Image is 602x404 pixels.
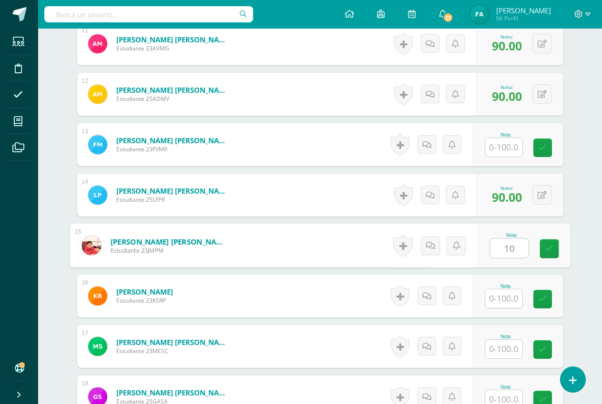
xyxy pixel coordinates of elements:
[492,38,522,54] span: 90.00
[116,44,231,52] span: Estudiante 23AVMG
[485,284,527,289] div: Nota
[116,145,231,153] span: Estudiante 23FVMR
[492,189,522,205] span: 90.00
[496,6,551,15] span: [PERSON_NAME]
[485,289,522,308] input: 0-100.0
[116,186,231,196] a: [PERSON_NAME] [PERSON_NAME]
[492,185,522,191] div: Nota:
[88,135,107,154] img: 178880db1e2727e71e52e63e79c83bdc.png
[116,287,173,296] a: [PERSON_NAME]
[116,296,173,305] span: Estudiante 23KSRP
[490,239,528,258] input: 0-100.0
[116,337,231,347] a: [PERSON_NAME] [PERSON_NAME]
[492,88,522,104] span: 90.00
[490,233,533,238] div: Nota
[116,95,231,103] span: Estudiante 25ADMV
[44,6,253,22] input: Busca un usuario...
[116,196,231,204] span: Estudiante 25LFPR
[110,236,228,246] a: [PERSON_NAME] [PERSON_NAME]
[88,286,107,305] img: 3f8ee18b13240bfd6805f4f4f173130b.png
[88,186,107,205] img: e13ec4e579db380e5071b5b6a412f66f.png
[110,246,228,255] span: Estudiante 23JMPM
[88,337,107,356] img: fcc96ff3f4f47564a04294be64d19be6.png
[485,334,527,339] div: Nota
[443,12,453,23] span: 21
[496,14,551,22] span: Mi Perfil
[116,85,231,95] a: [PERSON_NAME] [PERSON_NAME]
[492,84,522,90] div: Nota:
[116,136,231,145] a: [PERSON_NAME] [PERSON_NAME]
[116,347,231,355] span: Estudiante 23MESC
[116,35,231,44] a: [PERSON_NAME] [PERSON_NAME]
[485,384,527,390] div: Nota
[492,33,522,40] div: Nota:
[485,340,522,358] input: 0-100.0
[485,132,527,138] div: Nota
[88,34,107,53] img: 42d4a0109782c2fe5c80c47208ade1f1.png
[470,5,489,24] img: e1f9fcb86e501a77084eaf764c4d03b8.png
[116,388,231,397] a: [PERSON_NAME] [PERSON_NAME]
[485,138,522,157] input: 0-100.0
[82,236,101,255] img: 1b355d372f5c34863a5b48ee63d37b50.png
[88,85,107,104] img: 789ad9ab90b4bc32394a51e13b82b13c.png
